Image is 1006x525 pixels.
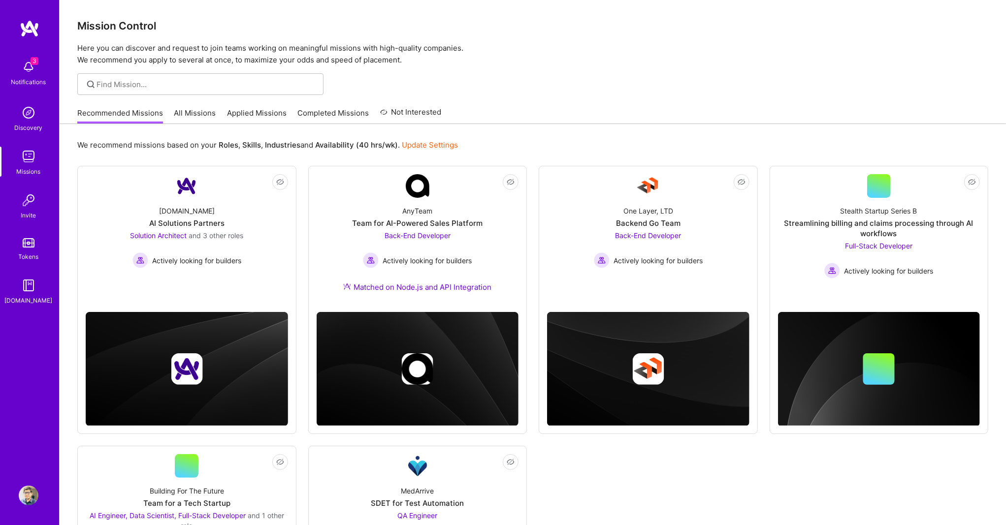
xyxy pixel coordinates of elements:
img: teamwork [19,147,38,166]
img: guide book [19,276,38,295]
b: Industries [265,140,300,150]
img: cover [547,312,749,426]
h3: Mission Control [77,20,988,32]
div: Team for AI-Powered Sales Platform [352,218,483,228]
img: Actively looking for builders [132,252,148,268]
a: Recommended Missions [77,108,163,124]
div: Tokens [19,251,39,262]
a: Completed Missions [298,108,369,124]
span: Solution Architect [130,231,187,240]
div: Backend Go Team [616,218,681,228]
div: Notifications [11,77,46,87]
img: Actively looking for builders [594,252,610,268]
span: Actively looking for builders [152,255,241,266]
img: User Avatar [19,486,38,505]
div: Streamlining billing and claims processing through AI workflows [778,218,980,239]
a: Stealth Startup Series BStreamlining billing and claims processing through AI workflowsFull-Stack... [778,174,980,296]
span: Actively looking for builders [614,255,703,266]
img: cover [778,312,980,427]
img: Company logo [171,353,202,385]
span: and 3 other roles [189,231,243,240]
a: User Avatar [16,486,41,505]
a: Company LogoOne Layer, LTDBackend Go TeamBack-End Developer Actively looking for buildersActively... [547,174,749,296]
div: Building For The Future [150,486,224,496]
img: cover [317,312,519,426]
div: Matched on Node.js and API Integration [343,282,491,292]
img: Actively looking for builders [824,263,840,278]
img: bell [19,57,38,77]
b: Skills [242,140,261,150]
div: Stealth Startup Series B [841,206,917,216]
a: Company Logo[DOMAIN_NAME]AI Solutions PartnersSolution Architect and 3 other rolesActively lookin... [86,174,288,296]
b: Roles [219,140,238,150]
i: icon EyeClosed [738,178,746,186]
div: [DOMAIN_NAME] [159,206,215,216]
div: One Layer, LTD [623,206,673,216]
div: Missions [17,166,41,177]
span: Back-End Developer [385,231,451,240]
img: discovery [19,103,38,123]
img: Company Logo [406,174,429,198]
a: Company LogoAnyTeamTeam for AI-Powered Sales PlatformBack-End Developer Actively looking for buil... [317,174,519,304]
a: Applied Missions [227,108,287,124]
i: icon EyeClosed [507,178,515,186]
img: Actively looking for builders [363,252,379,268]
a: All Missions [174,108,216,124]
p: We recommend missions based on your , , and . [77,140,458,150]
div: MedArrive [401,486,434,496]
div: AnyTeam [402,206,432,216]
img: tokens [23,238,34,247]
i: icon EyeClosed [507,458,515,466]
i: icon EyeClosed [276,458,284,466]
a: Update Settings [402,140,458,150]
div: [DOMAIN_NAME] [5,295,53,306]
img: logo [20,20,39,37]
img: Company Logo [406,454,429,478]
b: Availability (40 hrs/wk) [315,140,398,150]
img: Company Logo [175,174,198,198]
span: Full-Stack Developer [845,242,912,250]
img: Company logo [402,353,433,385]
p: Here you can discover and request to join teams working on meaningful missions with high-quality ... [77,42,988,66]
img: Ateam Purple Icon [343,282,351,290]
div: AI Solutions Partners [149,218,225,228]
img: Company logo [632,353,664,385]
i: icon EyeClosed [968,178,976,186]
img: cover [86,312,288,426]
span: Actively looking for builders [383,255,472,266]
span: QA Engineer [397,511,437,520]
input: Find Mission... [97,79,316,90]
i: icon SearchGrey [85,79,97,90]
div: Invite [21,210,36,220]
span: Actively looking for builders [844,266,933,276]
span: AI Engineer, Data Scientist, Full-Stack Developer [90,511,246,520]
span: Back-End Developer [615,231,681,240]
i: icon EyeClosed [276,178,284,186]
img: Invite [19,190,38,210]
div: SDET for Test Automation [371,498,464,508]
span: 3 [31,57,38,65]
a: Not Interested [380,106,442,124]
img: Company Logo [636,174,660,198]
div: Team for a Tech Startup [143,498,230,508]
div: Discovery [15,123,43,133]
